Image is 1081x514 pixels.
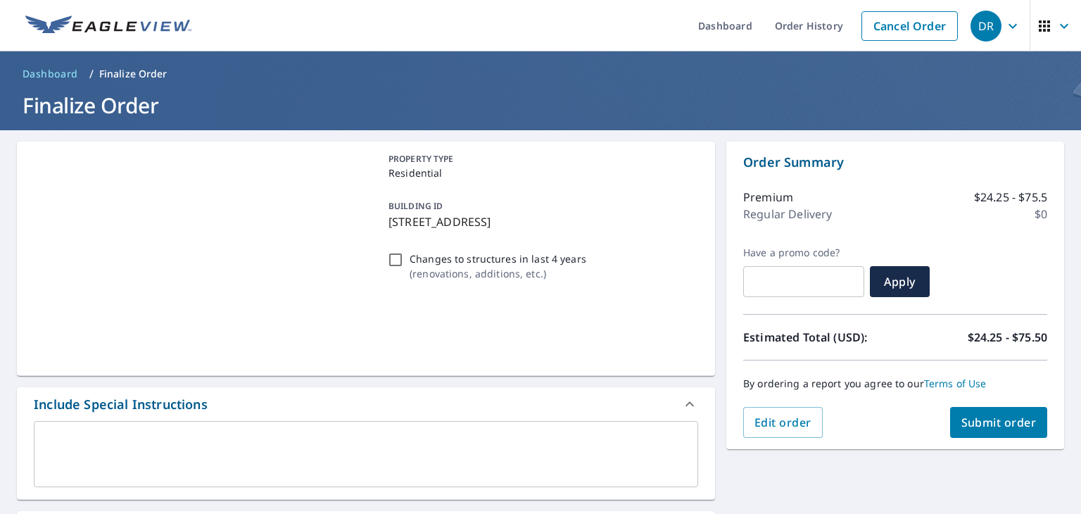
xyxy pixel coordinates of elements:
[388,165,693,180] p: Residential
[388,153,693,165] p: PROPERTY TYPE
[743,329,895,346] p: Estimated Total (USD):
[410,266,586,281] p: ( renovations, additions, etc. )
[17,387,715,421] div: Include Special Instructions
[17,91,1064,120] h1: Finalize Order
[1035,206,1047,222] p: $0
[17,63,1064,85] nav: breadcrumb
[974,189,1047,206] p: $24.25 - $75.5
[410,251,586,266] p: Changes to structures in last 4 years
[17,63,84,85] a: Dashboard
[23,67,78,81] span: Dashboard
[25,15,191,37] img: EV Logo
[881,274,918,289] span: Apply
[743,246,864,259] label: Have a promo code?
[861,11,958,41] a: Cancel Order
[870,266,930,297] button: Apply
[754,415,811,430] span: Edit order
[388,200,443,212] p: BUILDING ID
[743,206,832,222] p: Regular Delivery
[743,377,1047,390] p: By ordering a report you agree to our
[971,11,1001,42] div: DR
[34,395,208,414] div: Include Special Instructions
[99,67,167,81] p: Finalize Order
[743,189,793,206] p: Premium
[924,377,987,390] a: Terms of Use
[968,329,1047,346] p: $24.25 - $75.50
[961,415,1037,430] span: Submit order
[743,407,823,438] button: Edit order
[950,407,1048,438] button: Submit order
[743,153,1047,172] p: Order Summary
[89,65,94,82] li: /
[388,213,693,230] p: [STREET_ADDRESS]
